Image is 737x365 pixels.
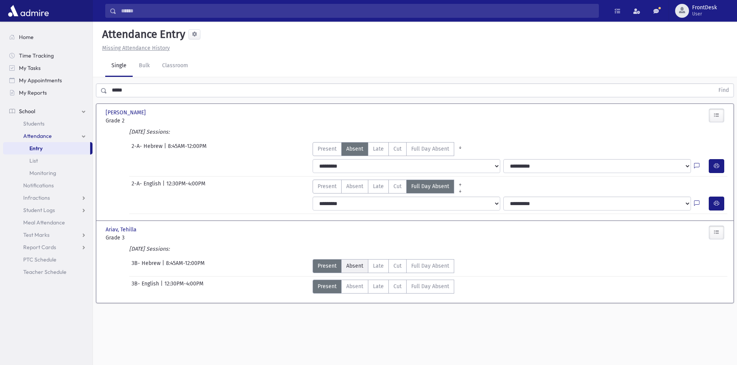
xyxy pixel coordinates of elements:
div: AttTypes [313,280,454,294]
a: School [3,105,92,117]
span: Test Marks [23,231,50,238]
span: Student Logs [23,207,55,214]
u: Missing Attendance History [102,45,170,51]
span: Absent [346,262,363,270]
span: Students [23,120,44,127]
span: Home [19,34,34,41]
span: Infractions [23,194,50,201]
span: [PERSON_NAME] [106,109,147,117]
a: Attendance [3,130,92,142]
span: Late [373,182,384,190]
a: Classroom [156,55,194,77]
span: Late [373,145,384,153]
span: 8:45AM-12:00PM [166,259,205,273]
a: List [3,154,92,167]
span: | [162,180,166,194]
span: FrontDesk [692,5,717,11]
a: Meal Attendance [3,216,92,229]
i: [DATE] Sessions: [129,246,169,252]
span: Full Day Absent [411,145,449,153]
a: Students [3,117,92,130]
input: Search [116,4,598,18]
span: Full Day Absent [411,182,449,190]
span: Cut [393,145,402,153]
div: AttTypes [313,142,466,156]
a: Time Tracking [3,49,92,62]
a: Student Logs [3,204,92,216]
span: Absent [346,282,363,290]
span: List [29,157,38,164]
span: Present [318,282,337,290]
span: My Appointments [19,77,62,84]
span: 2-A- English [132,180,162,194]
span: 12:30PM-4:00PM [166,180,205,194]
a: Monitoring [3,167,92,179]
span: User [692,11,717,17]
i: [DATE] Sessions: [129,129,169,135]
a: Single [105,55,133,77]
span: Teacher Schedule [23,268,67,275]
a: Notifications [3,179,92,192]
span: Entry [29,145,43,152]
span: Monitoring [29,170,56,177]
span: | [161,280,164,294]
span: Meal Attendance [23,219,65,226]
span: 3B- English [132,280,161,294]
div: AttTypes [313,259,454,273]
span: Ariav, Tehilla [106,226,138,234]
span: Report Cards [23,244,56,251]
div: AttTypes [313,180,466,194]
span: My Tasks [19,65,41,71]
h5: Attendance Entry [99,28,185,41]
span: Absent [346,182,363,190]
span: PTC Schedule [23,256,56,263]
a: Infractions [3,192,92,204]
a: My Appointments [3,74,92,87]
button: Find [714,84,734,97]
a: Test Marks [3,229,92,241]
span: Attendance [23,132,52,139]
span: Cut [393,282,402,290]
a: Report Cards [3,241,92,253]
span: Grade 3 [106,234,202,242]
span: Present [318,145,337,153]
a: Bulk [133,55,156,77]
span: Grade 2 [106,117,202,125]
span: | [164,142,168,156]
span: Full Day Absent [411,282,449,290]
span: | [162,259,166,273]
span: Notifications [23,182,54,189]
span: Late [373,262,384,270]
span: Time Tracking [19,52,54,59]
span: Late [373,282,384,290]
span: 3B- Hebrew [132,259,162,273]
span: Cut [393,262,402,270]
span: Present [318,182,337,190]
a: Home [3,31,92,43]
a: My Reports [3,87,92,99]
span: 2-A- Hebrew [132,142,164,156]
span: My Reports [19,89,47,96]
img: AdmirePro [6,3,51,19]
a: PTC Schedule [3,253,92,266]
span: Cut [393,182,402,190]
span: School [19,108,35,115]
span: 12:30PM-4:00PM [164,280,203,294]
a: Teacher Schedule [3,266,92,278]
span: Present [318,262,337,270]
a: Entry [3,142,90,154]
span: Full Day Absent [411,262,449,270]
span: 8:45AM-12:00PM [168,142,207,156]
span: Absent [346,145,363,153]
a: My Tasks [3,62,92,74]
a: Missing Attendance History [99,45,170,51]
